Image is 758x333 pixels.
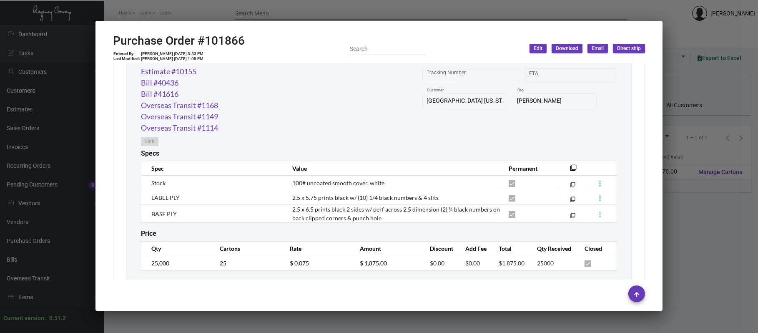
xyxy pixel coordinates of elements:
[141,77,178,88] a: Bill #40436
[141,122,218,134] a: Overseas Transit #1114
[141,241,211,256] th: Qty
[529,241,576,256] th: Qty Received
[457,241,491,256] th: Add Fee
[141,56,204,61] td: [PERSON_NAME] [DATE] 1:08 PM
[570,214,576,220] mat-icon: filter_none
[211,241,281,256] th: Cartons
[556,45,578,52] span: Download
[530,72,555,79] input: Start date
[613,44,645,53] button: Direct ship
[151,194,180,201] span: LABEL PLY
[570,167,577,174] mat-icon: filter_none
[145,138,154,145] span: Link
[141,51,204,56] td: [PERSON_NAME] [DATE] 3:53 PM
[3,314,46,323] div: Current version:
[570,198,576,204] mat-icon: filter_none
[141,111,218,122] a: Overseas Transit #1149
[534,45,542,52] span: Edit
[113,56,141,61] td: Last Modified:
[552,44,582,53] button: Download
[292,179,384,187] span: 100# uncoated smooth cover, white
[562,72,602,79] input: End date
[113,34,245,48] h2: Purchase Order #101866
[499,260,525,267] span: $1,875.00
[292,206,500,222] span: 2.5 x 6.5 prints black 2 sides w/ perf across 2.5 dimension (2) ¼ black numbers on back clipped c...
[592,45,604,52] span: Email
[151,179,166,187] span: Stock
[141,100,218,111] a: Overseas Transit #1168
[537,260,554,267] span: 25000
[587,44,608,53] button: Email
[292,194,439,201] span: 2.5 x 5.75 prints black w/ (10) 1/4 black numbers & 4 slits
[466,260,480,267] span: $0.00
[617,45,641,52] span: Direct ship
[576,241,617,256] th: Closed
[113,51,141,56] td: Entered By:
[284,161,500,176] th: Value
[141,149,159,157] h2: Specs
[490,241,529,256] th: Total
[141,230,156,237] h2: Price
[530,44,547,53] button: Edit
[351,241,422,256] th: Amount
[422,241,457,256] th: Discount
[141,161,284,176] th: Spec
[141,88,178,100] a: Bill #41616
[141,137,158,146] button: Link
[281,241,351,256] th: Rate
[49,314,66,323] div: 0.51.2
[430,260,444,267] span: $0.00
[141,66,196,77] a: Estimate #10155
[500,161,557,176] th: Permanent
[151,210,177,217] span: BASE PLY
[570,184,576,189] mat-icon: filter_none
